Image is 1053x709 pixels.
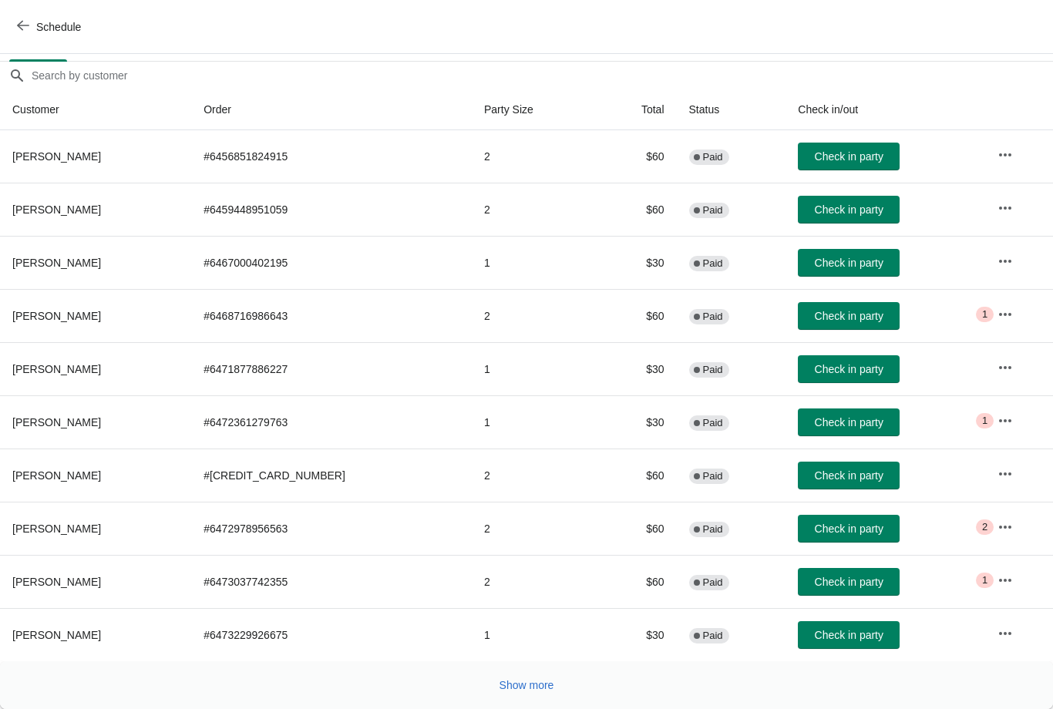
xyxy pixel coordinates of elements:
[597,555,677,608] td: $60
[798,143,900,170] button: Check in party
[191,130,472,183] td: # 6456851824915
[472,555,597,608] td: 2
[703,470,723,482] span: Paid
[597,449,677,502] td: $60
[191,608,472,661] td: # 6473229926675
[597,395,677,449] td: $30
[472,342,597,395] td: 1
[191,449,472,502] td: # [CREDIT_CARD_NUMBER]
[798,196,900,223] button: Check in party
[500,679,554,691] span: Show more
[472,449,597,502] td: 2
[597,608,677,661] td: $30
[786,89,985,130] th: Check in/out
[191,555,472,608] td: # 6473037742355
[12,629,101,641] span: [PERSON_NAME]
[472,608,597,661] td: 1
[703,364,723,376] span: Paid
[703,417,723,429] span: Paid
[597,89,677,130] th: Total
[36,21,81,33] span: Schedule
[472,130,597,183] td: 2
[815,257,883,269] span: Check in party
[815,629,883,641] span: Check in party
[798,408,900,436] button: Check in party
[815,576,883,588] span: Check in party
[597,183,677,236] td: $60
[798,355,900,383] button: Check in party
[472,502,597,555] td: 2
[12,363,101,375] span: [PERSON_NAME]
[191,502,472,555] td: # 6472978956563
[703,523,723,536] span: Paid
[12,150,101,163] span: [PERSON_NAME]
[703,311,723,323] span: Paid
[12,310,101,322] span: [PERSON_NAME]
[191,395,472,449] td: # 6472361279763
[12,469,101,482] span: [PERSON_NAME]
[798,462,900,489] button: Check in party
[677,89,786,130] th: Status
[703,204,723,217] span: Paid
[472,395,597,449] td: 1
[493,671,560,699] button: Show more
[31,62,1053,89] input: Search by customer
[472,289,597,342] td: 2
[12,523,101,535] span: [PERSON_NAME]
[815,203,883,216] span: Check in party
[982,574,987,586] span: 1
[982,308,987,321] span: 1
[12,203,101,216] span: [PERSON_NAME]
[12,576,101,588] span: [PERSON_NAME]
[982,415,987,427] span: 1
[12,257,101,269] span: [PERSON_NAME]
[597,502,677,555] td: $60
[597,130,677,183] td: $60
[472,183,597,236] td: 2
[815,363,883,375] span: Check in party
[703,576,723,589] span: Paid
[815,150,883,163] span: Check in party
[191,183,472,236] td: # 6459448951059
[472,89,597,130] th: Party Size
[815,469,883,482] span: Check in party
[798,621,900,649] button: Check in party
[472,236,597,289] td: 1
[815,416,883,428] span: Check in party
[798,515,900,543] button: Check in party
[815,523,883,535] span: Check in party
[191,236,472,289] td: # 6467000402195
[191,289,472,342] td: # 6468716986643
[191,89,472,130] th: Order
[597,236,677,289] td: $30
[191,342,472,395] td: # 6471877886227
[815,310,883,322] span: Check in party
[8,13,93,41] button: Schedule
[703,151,723,163] span: Paid
[798,568,900,596] button: Check in party
[12,416,101,428] span: [PERSON_NAME]
[798,249,900,277] button: Check in party
[703,630,723,642] span: Paid
[597,289,677,342] td: $60
[982,521,987,533] span: 2
[703,257,723,270] span: Paid
[597,342,677,395] td: $30
[798,302,900,330] button: Check in party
